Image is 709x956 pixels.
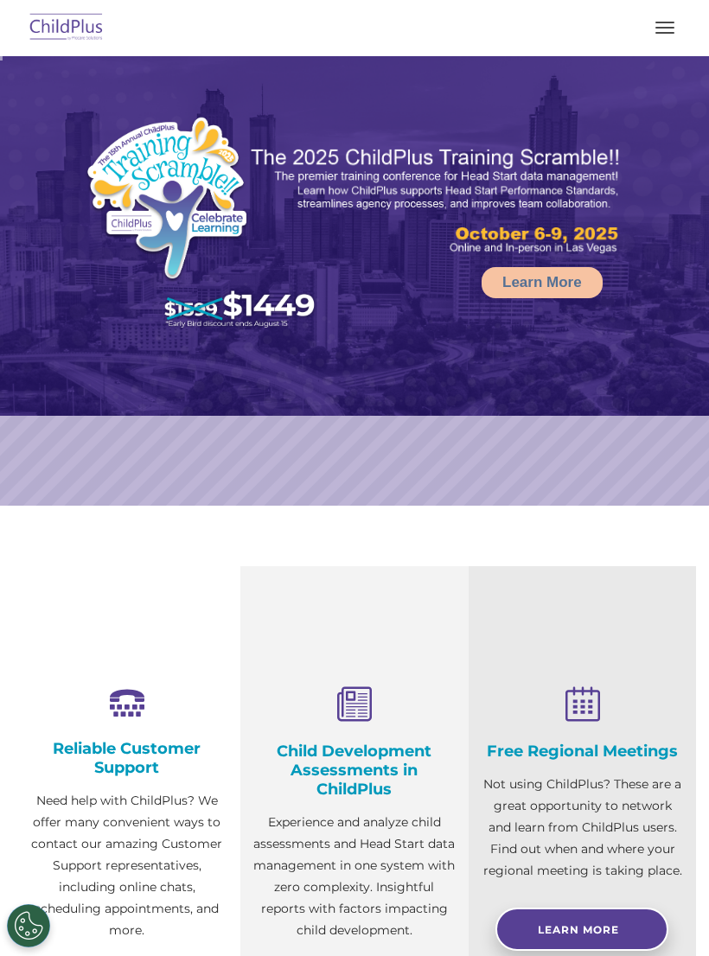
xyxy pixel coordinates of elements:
a: Learn More [482,267,603,298]
button: Cookies Settings [7,904,50,947]
p: Not using ChildPlus? These are a great opportunity to network and learn from ChildPlus users. Fin... [482,774,683,882]
a: Learn More [495,908,668,951]
span: Learn More [538,923,619,936]
p: Experience and analyze child assessments and Head Start data management in one system with zero c... [253,812,455,941]
h4: Reliable Customer Support [26,739,227,777]
h4: Free Regional Meetings [482,742,683,761]
p: Need help with ChildPlus? We offer many convenient ways to contact our amazing Customer Support r... [26,790,227,941]
img: ChildPlus by Procare Solutions [26,8,107,48]
h4: Child Development Assessments in ChildPlus [253,742,455,799]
